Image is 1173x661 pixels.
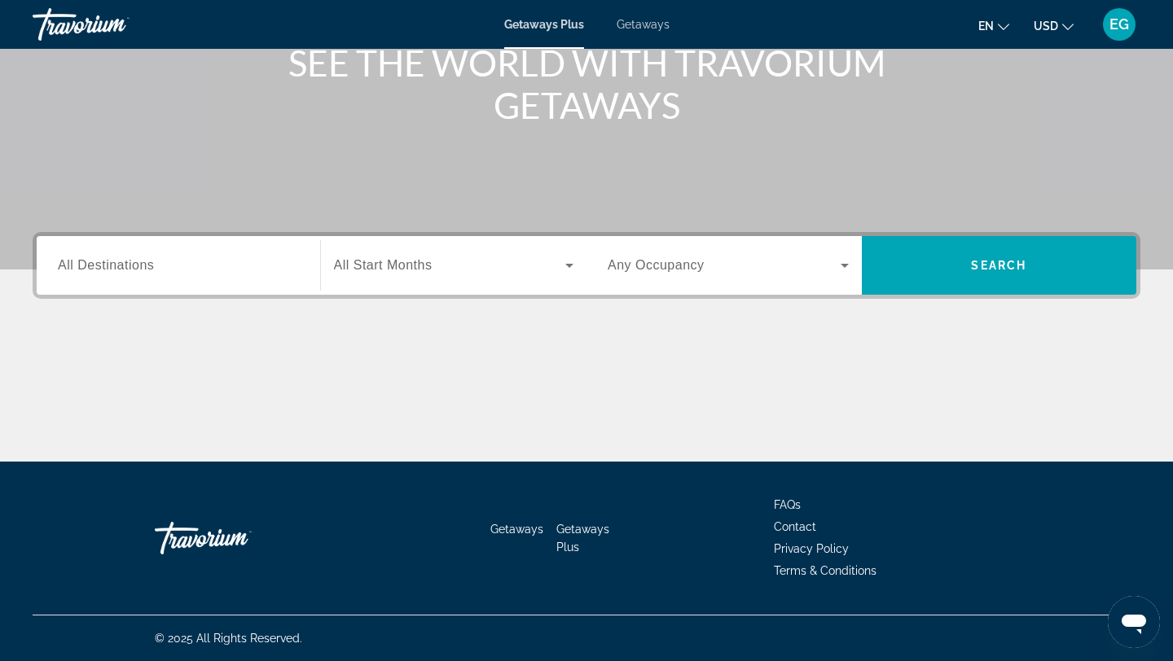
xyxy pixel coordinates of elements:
[504,18,584,31] a: Getaways Plus
[1034,20,1058,33] span: USD
[58,258,154,272] span: All Destinations
[774,520,816,533] a: Contact
[978,14,1009,37] button: Change language
[1109,16,1129,33] span: EG
[58,256,299,276] input: Select destination
[155,514,318,563] a: Go Home
[774,542,849,555] a: Privacy Policy
[334,258,433,272] span: All Start Months
[1034,14,1074,37] button: Change currency
[37,236,1136,295] div: Search widget
[1098,7,1140,42] button: User Menu
[1108,596,1160,648] iframe: Schaltfläche zum Öffnen des Messaging-Fensters
[978,20,994,33] span: en
[281,42,892,126] h1: SEE THE WORLD WITH TRAVORIUM GETAWAYS
[33,3,195,46] a: Travorium
[774,498,801,511] a: FAQs
[490,523,543,536] a: Getaways
[155,632,302,645] span: © 2025 All Rights Reserved.
[774,564,876,577] a: Terms & Conditions
[971,259,1026,272] span: Search
[556,523,609,554] a: Getaways Plus
[862,236,1137,295] button: Search
[617,18,670,31] a: Getaways
[608,258,705,272] span: Any Occupancy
